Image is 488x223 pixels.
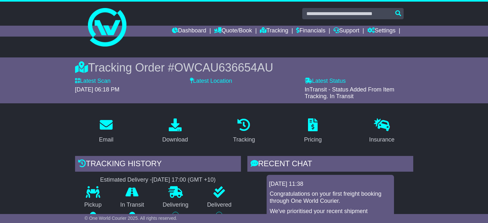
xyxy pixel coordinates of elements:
div: Tracking [233,135,255,144]
a: Quote/Book [214,26,252,37]
span: InTransit - Status Added From Item Tracking. In Transit [305,86,394,100]
div: Tracking Order # [75,61,413,74]
span: [DATE] 06:18 PM [75,86,120,93]
div: Email [99,135,113,144]
div: RECENT CHAT [247,156,413,173]
p: Pickup [75,202,111,209]
a: Pricing [300,116,326,146]
p: Delivering [153,202,198,209]
div: Estimated Delivery - [75,176,241,184]
p: Congratulations on your first freight booking through One World Courier. [270,191,391,204]
a: Email [95,116,117,146]
a: Support [333,26,359,37]
div: [DATE] 17:00 (GMT +10) [152,176,216,184]
div: Tracking history [75,156,241,173]
label: Latest Location [190,78,232,85]
div: Insurance [369,135,395,144]
div: Pricing [304,135,322,144]
p: In Transit [111,202,153,209]
a: Download [158,116,192,146]
div: Download [162,135,188,144]
label: Latest Status [305,78,346,85]
a: Tracking [229,116,259,146]
span: OWCAU636654AU [174,61,273,74]
a: Settings [367,26,396,37]
a: Financials [296,26,325,37]
span: © One World Courier 2025. All rights reserved. [85,216,177,221]
a: Insurance [365,116,399,146]
a: Tracking [260,26,288,37]
label: Latest Scan [75,78,111,85]
a: Dashboard [172,26,206,37]
p: Delivered [198,202,241,209]
div: [DATE] 11:38 [269,181,391,188]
